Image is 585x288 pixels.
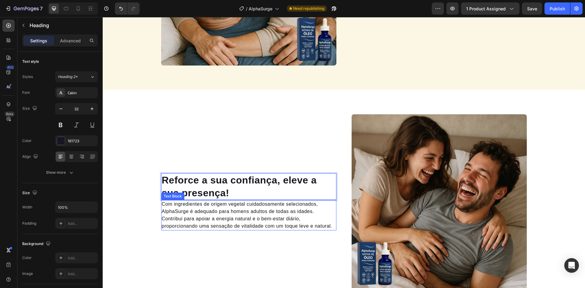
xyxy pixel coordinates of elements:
[46,169,74,176] div: Show more
[22,167,98,178] button: Show more
[68,221,96,226] div: Add...
[68,255,96,261] div: Add...
[246,5,247,12] span: /
[40,5,43,12] p: 7
[22,204,32,210] div: Width
[103,17,585,288] iframe: Design area
[55,71,98,82] button: Heading 2*
[22,221,36,226] div: Padding
[6,65,15,70] div: 450
[544,2,570,15] button: Publish
[68,90,96,96] div: Cabin
[466,5,506,12] span: 1 product assigned
[22,153,39,161] div: Align
[527,6,537,11] span: Save
[249,97,424,272] img: gempages_571862836234421063-adca41b0-27db-45a1-8a0d-849db25c0790.jpg
[249,5,272,12] span: AlphaSurge
[55,202,97,213] input: Auto
[30,37,47,44] p: Settings
[22,59,39,64] div: Text style
[2,2,45,15] button: 7
[293,6,324,11] span: Need republishing
[22,189,38,197] div: Size
[522,2,542,15] button: Save
[22,74,33,80] div: Styles
[22,255,32,261] div: Color
[22,138,32,144] div: Color
[30,22,95,29] p: Heading
[115,2,140,15] div: Undo/Redo
[22,271,33,276] div: Image
[22,105,38,113] div: Size
[60,37,81,44] p: Advanced
[22,90,30,95] div: Font
[22,240,52,248] div: Background
[564,258,579,273] div: Open Intercom Messenger
[461,2,519,15] button: 1 product assigned
[5,112,15,116] div: Beta
[68,271,96,277] div: Add...
[58,74,78,80] span: Heading 2*
[550,5,565,12] div: Publish
[68,138,96,144] div: 161723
